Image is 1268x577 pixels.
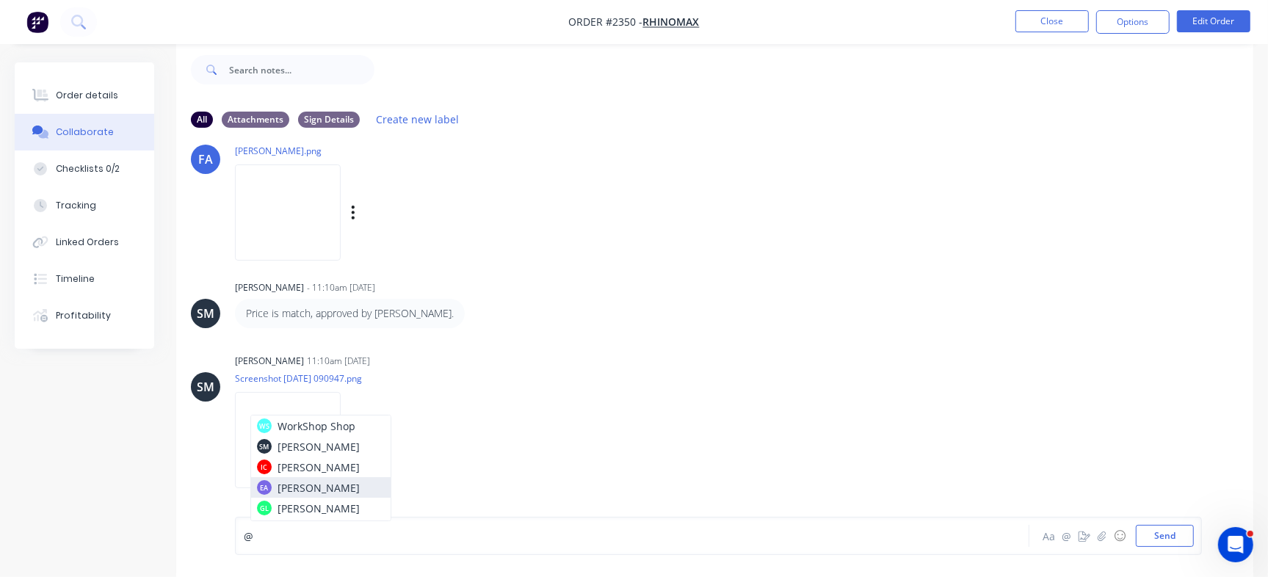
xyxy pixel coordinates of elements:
[261,462,268,472] div: IC
[15,187,154,224] button: Tracking
[229,55,374,84] input: Search notes...
[246,306,454,321] p: Price is match, approved by [PERSON_NAME].
[278,439,360,454] p: [PERSON_NAME]
[260,441,269,451] div: SM
[197,305,214,322] div: SM
[1096,10,1170,34] button: Options
[15,150,154,187] button: Checklists 0/2
[56,236,119,249] div: Linked Orders
[244,529,253,543] span: @
[56,272,95,286] div: Timeline
[1015,10,1089,32] button: Close
[197,378,214,396] div: SM
[369,109,467,129] button: Create new label
[278,501,360,516] p: [PERSON_NAME]
[307,355,370,368] div: 11:10am [DATE]
[15,297,154,334] button: Profitability
[235,281,304,294] div: [PERSON_NAME]
[56,199,96,212] div: Tracking
[15,114,154,150] button: Collaborate
[56,162,120,175] div: Checklists 0/2
[235,145,504,157] p: [PERSON_NAME].png
[1218,527,1253,562] iframe: Intercom live chat
[1058,527,1076,545] button: @
[56,309,111,322] div: Profitability
[235,372,362,385] p: Screenshot [DATE] 090947.png
[15,77,154,114] button: Order details
[569,15,643,29] span: Order #2350 -
[278,418,355,434] p: WorkShop Shop
[259,421,269,431] div: WS
[235,355,304,368] div: [PERSON_NAME]
[1177,10,1250,32] button: Edit Order
[260,503,269,513] div: GL
[278,480,360,496] p: [PERSON_NAME]
[15,261,154,297] button: Timeline
[56,126,114,139] div: Collaborate
[15,224,154,261] button: Linked Orders
[307,281,375,294] div: - 11:10am [DATE]
[643,15,700,29] a: Rhinomax
[1136,525,1194,547] button: Send
[26,11,48,33] img: Factory
[261,482,269,493] div: EA
[222,112,289,128] div: Attachments
[278,460,360,475] p: [PERSON_NAME]
[1111,527,1128,545] button: ☺
[298,112,360,128] div: Sign Details
[1040,527,1058,545] button: Aa
[198,150,213,168] div: FA
[56,89,118,102] div: Order details
[191,112,213,128] div: All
